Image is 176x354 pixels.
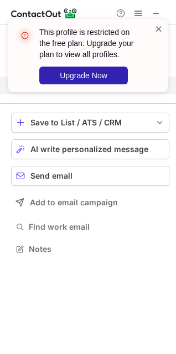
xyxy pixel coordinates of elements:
[30,145,148,154] span: AI write personalized message
[30,118,150,127] div: Save to List / ATS / CRM
[29,222,165,232] span: Find work email
[39,67,128,84] button: Upgrade Now
[16,27,34,44] img: error
[11,219,169,235] button: Find work email
[39,27,141,60] header: This profile is restricted on the free plan. Upgrade your plan to view all profiles.
[29,244,165,254] span: Notes
[11,193,169,213] button: Add to email campaign
[11,113,169,133] button: save-profile-one-click
[11,241,169,257] button: Notes
[30,198,118,207] span: Add to email campaign
[60,71,107,80] span: Upgrade Now
[11,139,169,159] button: AI write personalized message
[30,171,73,180] span: Send email
[11,7,77,20] img: ContactOut v5.3.10
[11,166,169,186] button: Send email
